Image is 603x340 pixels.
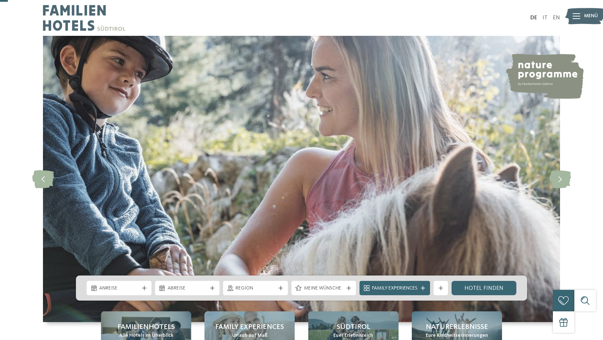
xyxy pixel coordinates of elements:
span: Euer Erlebnisreich [333,332,373,339]
a: DE [530,15,537,21]
span: Familienhotels [117,322,175,332]
span: Naturerlebnisse [426,322,488,332]
a: Hotel finden [452,281,516,295]
img: Familienhotels Südtirol: The happy family places [43,36,560,322]
span: Family Experiences [215,322,284,332]
span: Südtirol [337,322,370,332]
span: Urlaub auf Maß [232,332,267,339]
span: Abreise [168,285,207,292]
img: nature programme by Familienhotels Südtirol [505,54,584,99]
span: Menü [584,13,598,20]
span: Eure Kindheitserinnerungen [426,332,488,339]
span: Alle Hotels im Überblick [119,332,173,339]
span: Family Experiences [372,285,418,292]
a: IT [542,15,547,21]
span: Anreise [99,285,139,292]
span: Meine Wünsche [304,285,344,292]
a: EN [553,15,560,21]
span: Region [236,285,275,292]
